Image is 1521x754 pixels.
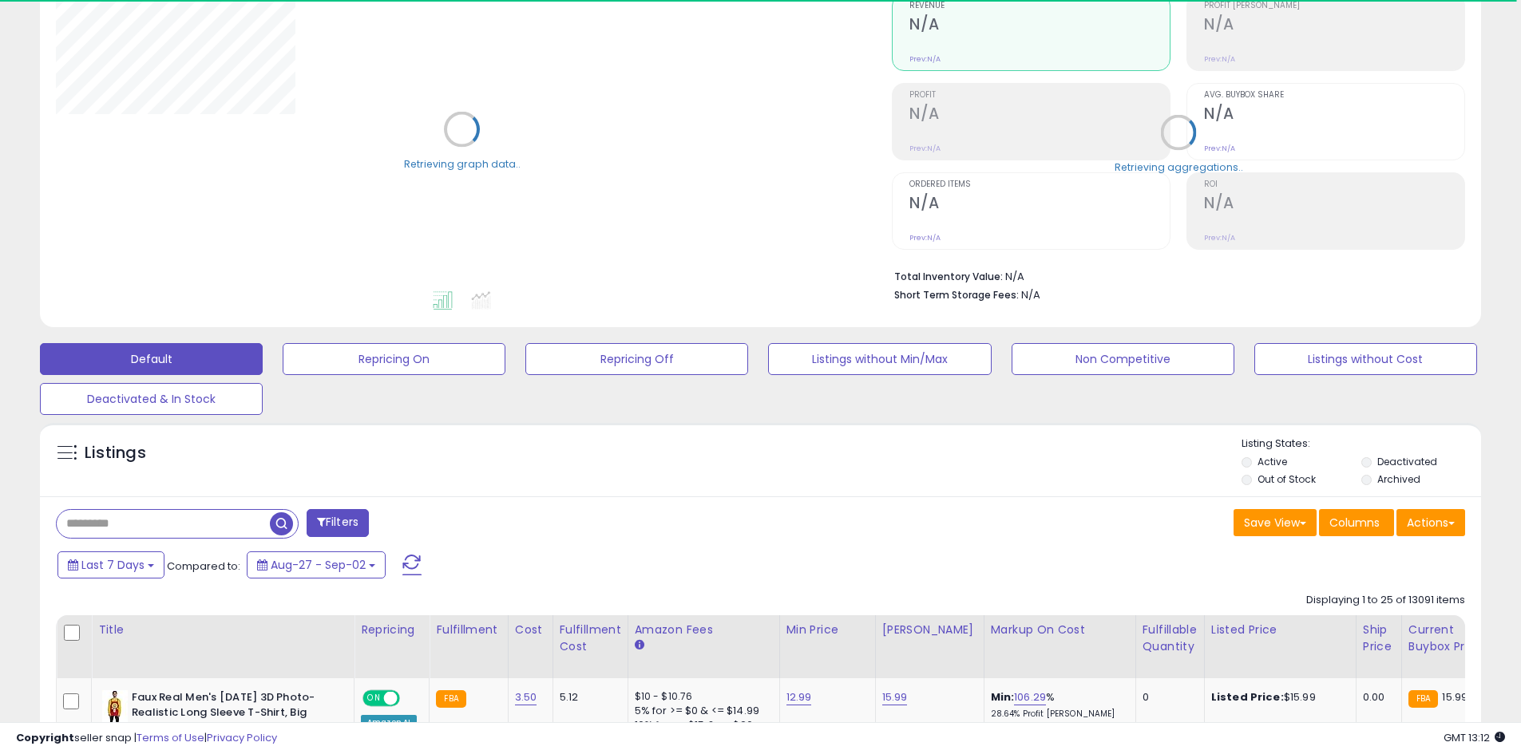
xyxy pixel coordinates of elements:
div: Min Price [786,622,869,638]
button: Filters [307,509,369,537]
button: Actions [1396,509,1465,536]
div: Fulfillable Quantity [1143,622,1198,655]
span: 15.99 [1442,689,1468,705]
b: Min: [991,689,1015,705]
div: $15.99 [1211,690,1344,705]
span: Compared to: [167,559,240,574]
div: Retrieving graph data.. [404,156,521,171]
span: 2025-09-10 13:12 GMT [1444,730,1505,745]
img: 418bkNGGBsL._SL40_.jpg [102,690,128,722]
p: Listing States: [1242,436,1481,452]
small: FBA [1408,690,1438,708]
button: Non Competitive [1012,343,1234,375]
span: OFF [398,692,423,705]
div: Markup on Cost [991,622,1129,638]
div: Repricing [361,622,422,638]
div: Fulfillment [436,622,501,638]
button: Columns [1319,509,1394,536]
span: ON [364,692,384,705]
span: Aug-27 - Sep-02 [271,557,366,573]
small: Amazon Fees. [635,638,644,653]
button: Last 7 Days [57,551,164,578]
span: Last 7 Days [81,557,145,573]
button: Repricing Off [525,343,748,375]
button: Listings without Min/Max [768,343,991,375]
div: [PERSON_NAME] [882,622,977,638]
label: Archived [1377,472,1420,486]
a: Terms of Use [137,730,204,745]
h5: Listings [85,442,146,464]
button: Repricing On [283,343,505,375]
button: Default [40,343,263,375]
div: Listed Price [1211,622,1349,638]
div: Cost [515,622,546,638]
label: Out of Stock [1258,472,1316,486]
div: Title [98,622,347,638]
button: Save View [1234,509,1317,536]
div: % [991,690,1123,720]
div: Amazon Fees [635,622,773,638]
b: Listed Price: [1211,689,1284,705]
div: 0 [1143,690,1192,705]
button: Aug-27 - Sep-02 [247,551,386,578]
div: Ship Price [1363,622,1395,655]
button: Listings without Cost [1254,343,1477,375]
label: Active [1258,455,1287,468]
a: 15.99 [882,689,908,705]
a: 106.29 [1014,689,1046,705]
span: Columns [1329,515,1380,531]
div: Current Buybox Price [1408,622,1491,655]
th: The percentage added to the cost of goods (COGS) that forms the calculator for Min & Max prices. [984,615,1135,678]
div: 5% for >= $0 & <= $14.99 [635,704,767,718]
div: Retrieving aggregations.. [1115,160,1243,174]
div: 5.12 [560,690,616,705]
div: $10 - $10.76 [635,690,767,704]
div: Fulfillment Cost [560,622,621,655]
a: Privacy Policy [207,730,277,745]
div: 0.00 [1363,690,1389,705]
button: Deactivated & In Stock [40,383,263,415]
div: seller snap | | [16,731,277,746]
strong: Copyright [16,730,74,745]
a: 3.50 [515,689,537,705]
div: Displaying 1 to 25 of 13091 items [1306,593,1465,608]
label: Deactivated [1377,455,1437,468]
b: Faux Real Men's [DATE] 3D Photo-Realistic Long Sleeve T-Shirt, Big Pimpin, Small [132,690,326,739]
a: 12.99 [786,689,812,705]
small: FBA [436,690,465,708]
